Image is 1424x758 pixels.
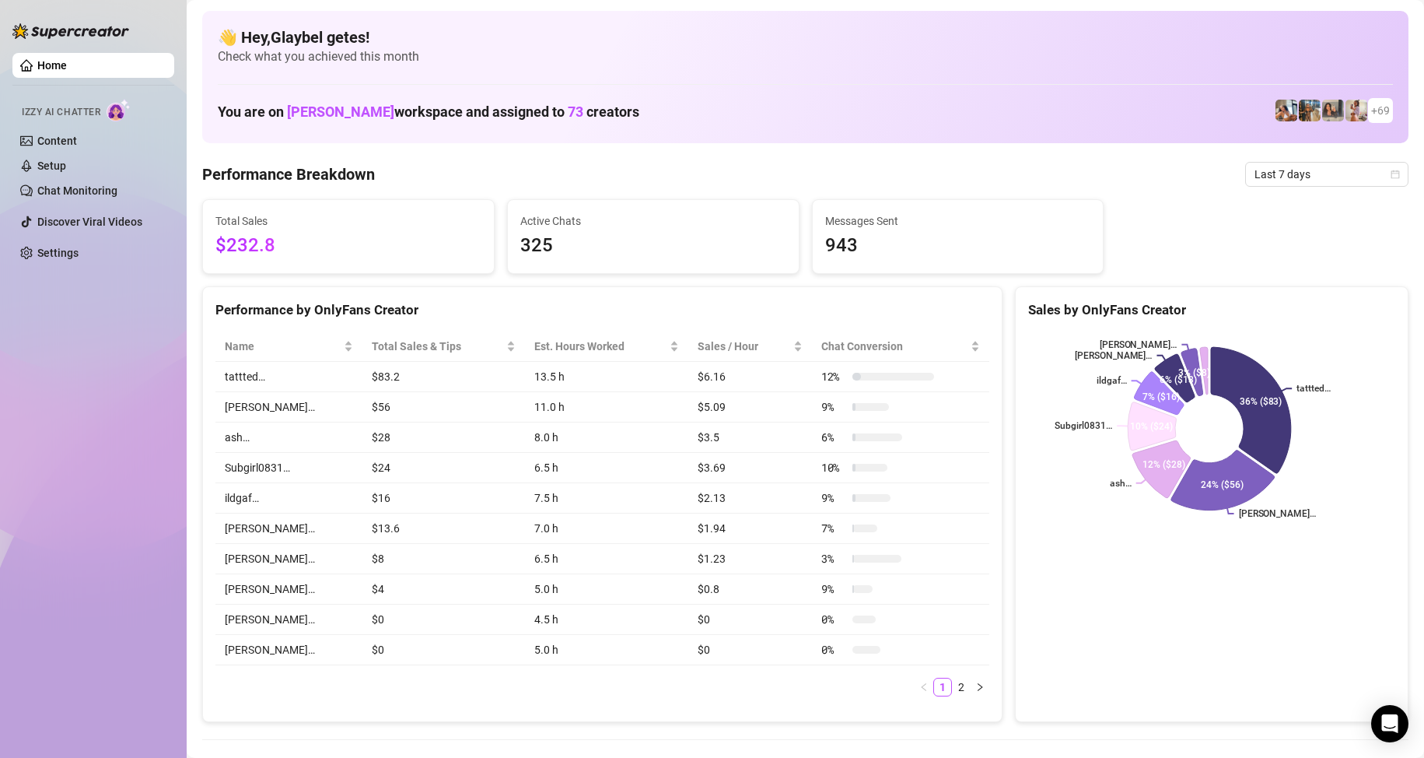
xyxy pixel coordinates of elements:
[37,59,67,72] a: Home
[821,459,846,476] span: 10 %
[287,104,394,120] span: [PERSON_NAME]
[525,362,688,392] td: 13.5 h
[1371,705,1408,742] div: Open Intercom Messenger
[37,184,117,197] a: Chat Monitoring
[1074,350,1152,361] text: [PERSON_NAME]…
[525,423,688,453] td: 8.0 h
[215,483,362,514] td: ildgaf…
[362,392,525,423] td: $56
[218,48,1393,65] span: Check what you achieved this month
[915,678,933,697] button: left
[525,453,688,483] td: 6.5 h
[821,338,967,355] span: Chat Conversion
[362,362,525,392] td: $83.2
[1109,478,1131,489] text: ash…
[225,338,341,355] span: Name
[525,514,688,544] td: 7.0 h
[821,398,846,416] span: 9 %
[688,605,812,635] td: $0
[362,514,525,544] td: $13.6
[821,581,846,598] span: 9 %
[372,338,503,355] span: Total Sales & Tips
[1028,300,1395,321] div: Sales by OnlyFans Creator
[37,216,142,228] a: Discover Viral Videos
[362,635,525,665] td: $0
[215,392,362,423] td: [PERSON_NAME]…
[37,160,66,172] a: Setup
[825,231,1091,261] span: 943
[215,574,362,605] td: [PERSON_NAME]…
[1371,102,1390,119] span: + 69
[915,678,933,697] li: Previous Page
[688,483,812,514] td: $2.13
[218,104,639,121] h1: You are on workspace and assigned to creators
[362,544,525,574] td: $8
[202,163,375,185] h4: Performance Breakdown
[688,514,812,544] td: $1.94
[688,392,812,423] td: $5.09
[688,574,812,605] td: $0.8
[218,26,1393,48] h4: 👋 Hey, Glaybel getes !
[362,332,525,362] th: Total Sales & Tips
[362,605,525,635] td: $0
[1391,170,1400,179] span: calendar
[1096,376,1126,387] text: ildgaf…
[919,683,929,692] span: left
[1299,100,1321,121] img: ash (@babyburberry)
[688,362,812,392] td: $6.16
[22,105,100,120] span: Izzy AI Chatter
[953,679,970,696] a: 2
[215,544,362,574] td: [PERSON_NAME]…
[821,520,846,537] span: 7 %
[1322,100,1344,121] img: Esmeralda (@esme_duhhh)
[215,514,362,544] td: [PERSON_NAME]…
[688,332,812,362] th: Sales / Hour
[525,635,688,665] td: 5.0 h
[568,104,583,120] span: 73
[107,99,131,121] img: AI Chatter
[821,429,846,446] span: 6 %
[1099,339,1177,350] text: [PERSON_NAME]…
[215,300,989,321] div: Performance by OnlyFans Creator
[1239,509,1317,520] text: [PERSON_NAME]…
[215,362,362,392] td: tattted…
[1275,100,1297,121] img: ildgaf (@ildgaff)
[688,544,812,574] td: $1.23
[971,678,989,697] li: Next Page
[534,338,667,355] div: Est. Hours Worked
[37,247,79,259] a: Settings
[821,641,846,658] span: 0 %
[215,231,481,261] span: $232.8
[215,332,362,362] th: Name
[362,574,525,605] td: $4
[525,544,688,574] td: 6.5 h
[821,550,846,567] span: 3 %
[520,212,786,230] span: Active Chats
[525,483,688,514] td: 7.5 h
[688,423,812,453] td: $3.5
[362,423,525,453] td: $28
[215,453,362,483] td: Subgirl0831…
[215,212,481,230] span: Total Sales
[215,635,362,665] td: [PERSON_NAME]…
[1254,163,1399,186] span: Last 7 days
[12,23,129,39] img: logo-BBDzfeDw.svg
[215,605,362,635] td: [PERSON_NAME]…
[825,212,1091,230] span: Messages Sent
[975,683,985,692] span: right
[525,605,688,635] td: 4.5 h
[37,135,77,147] a: Content
[688,635,812,665] td: $0
[215,423,362,453] td: ash…
[688,453,812,483] td: $3.69
[821,368,846,385] span: 12 %
[362,453,525,483] td: $24
[812,332,989,362] th: Chat Conversion
[362,483,525,514] td: $16
[698,338,790,355] span: Sales / Hour
[1055,421,1112,432] text: Subgirl0831…
[934,679,951,696] a: 1
[952,678,971,697] li: 2
[821,490,846,507] span: 9 %
[971,678,989,697] button: right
